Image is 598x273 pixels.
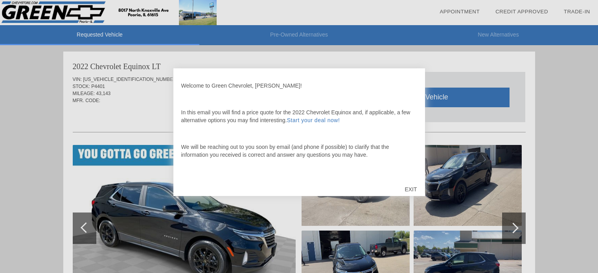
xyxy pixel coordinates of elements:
[495,9,548,15] a: Credit Approved
[440,9,480,15] a: Appointment
[181,143,417,159] p: We will be reaching out to you soon by email (and phone if possible) to clarify that the informat...
[397,178,425,201] div: EXIT
[564,9,590,15] a: Trade-In
[287,117,340,123] a: Start your deal now!
[181,108,417,124] p: In this email you will find a price quote for the 2022 Chevrolet Equinox and, if applicable, a fe...
[181,178,417,185] p: I look forward to providing you with a great experience as you search for a vehicle!
[181,82,417,90] p: Welcome to Green Chevrolet, [PERSON_NAME]!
